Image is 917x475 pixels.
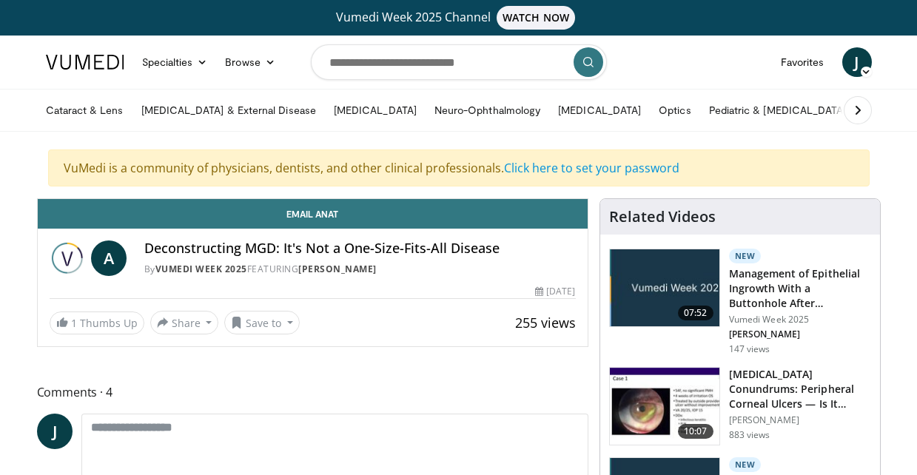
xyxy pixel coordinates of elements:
span: 10:07 [678,424,713,439]
a: Email Anat [38,199,588,229]
a: J [842,47,872,77]
a: [PERSON_NAME] [298,263,377,275]
a: Pediatric & [MEDICAL_DATA] [700,95,856,125]
a: 07:52 New Management of Epithelial Ingrowth With a Buttonhole After [MEDICAL_DATA] Surg… Vumedi W... [609,249,871,355]
span: Comments 4 [37,383,588,402]
p: Vumedi Week 2025 [729,314,871,326]
p: New [729,457,762,472]
button: Save to [224,311,300,334]
a: Specialties [133,47,217,77]
a: [MEDICAL_DATA] [325,95,426,125]
a: Browse [216,47,284,77]
a: [MEDICAL_DATA] [549,95,650,125]
a: Neuro-Ophthalmology [426,95,549,125]
p: 147 views [729,343,770,355]
img: VuMedi Logo [46,55,124,70]
button: Share [150,311,219,334]
img: af7cb505-fca8-4258-9910-2a274f8a3ee4.jpg.150x105_q85_crop-smart_upscale.jpg [610,249,719,326]
a: [MEDICAL_DATA] & External Disease [132,95,325,125]
input: Search topics, interventions [311,44,607,80]
div: VuMedi is a community of physicians, dentists, and other clinical professionals. [48,149,870,186]
span: WATCH NOW [497,6,575,30]
span: 255 views [515,314,576,331]
a: Cataract & Lens [37,95,132,125]
div: [DATE] [535,285,575,298]
img: 5ede7c1e-2637-46cb-a546-16fd546e0e1e.150x105_q85_crop-smart_upscale.jpg [610,368,719,445]
a: Vumedi Week 2025 [155,263,247,275]
a: 1 Thumbs Up [50,311,144,334]
a: A [91,240,127,276]
h4: Related Videos [609,208,716,226]
span: 1 [71,316,77,330]
img: Vumedi Week 2025 [50,240,85,276]
h3: Management of Epithelial Ingrowth With a Buttonhole After [MEDICAL_DATA] Surg… [729,266,871,311]
a: Click here to set your password [504,160,679,176]
h4: Deconstructing MGD: It's Not a One-Size-Fits-All Disease [144,240,576,257]
a: Optics [650,95,699,125]
p: New [729,249,762,263]
a: Favorites [772,47,833,77]
a: J [37,414,73,449]
a: Vumedi Week 2025 ChannelWATCH NOW [48,6,870,30]
p: [PERSON_NAME] [729,414,871,426]
p: [PERSON_NAME] [729,329,871,340]
span: 07:52 [678,306,713,320]
a: 10:07 [MEDICAL_DATA] Conundrums: Peripheral Corneal Ulcers — Is It Infectious or I… [PERSON_NAME]... [609,367,871,445]
div: By FEATURING [144,263,576,276]
p: 883 views [729,429,770,441]
h3: [MEDICAL_DATA] Conundrums: Peripheral Corneal Ulcers — Is It Infectious or I… [729,367,871,411]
